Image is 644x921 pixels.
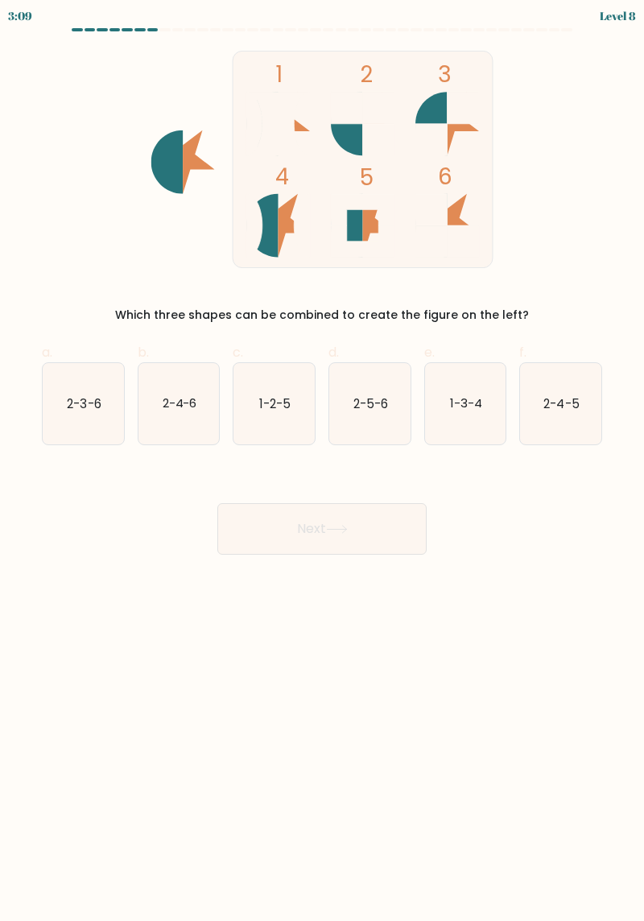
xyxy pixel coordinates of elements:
[424,343,435,361] span: e.
[519,343,526,361] span: f.
[217,503,427,555] button: Next
[8,7,32,24] div: 3:09
[275,161,289,192] tspan: 4
[162,394,196,411] text: 2-4-6
[42,343,52,361] span: a.
[360,162,374,193] tspan: 5
[52,307,592,324] div: Which three shapes can be combined to create the figure on the left?
[353,394,388,411] text: 2-5-6
[544,394,580,411] text: 2-4-5
[67,394,101,411] text: 2-3-6
[360,59,373,90] tspan: 2
[438,59,452,90] tspan: 3
[275,59,283,90] tspan: 1
[600,7,636,24] div: Level 8
[450,394,482,411] text: 1-3-4
[438,161,452,192] tspan: 6
[233,343,243,361] span: c.
[328,343,339,361] span: d.
[138,343,149,361] span: b.
[259,394,291,411] text: 1-2-5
